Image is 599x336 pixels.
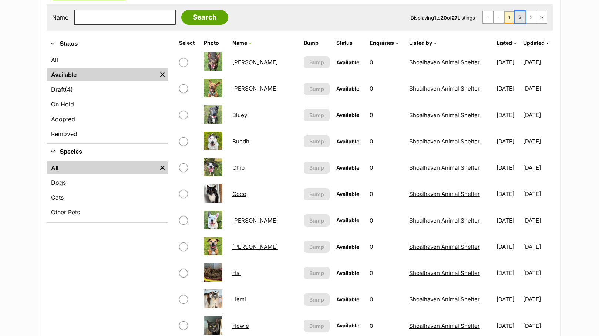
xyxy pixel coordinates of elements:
span: Bump [309,243,324,251]
button: Bump [304,109,330,121]
a: Hewie [232,322,249,329]
span: Listed by [409,40,432,46]
button: Bump [304,320,330,332]
a: Next page [526,11,536,23]
a: [PERSON_NAME] [232,85,278,92]
span: Available [336,164,359,171]
span: Page 1 [504,11,515,23]
td: [DATE] [494,50,522,75]
a: [PERSON_NAME] [232,243,278,250]
th: Photo [201,37,229,49]
a: Bundhi [232,138,251,145]
a: Last page [536,11,547,23]
td: 0 [367,286,405,312]
span: Bump [309,164,324,172]
td: 0 [367,234,405,259]
td: [DATE] [523,102,552,128]
span: Bump [309,217,324,224]
a: Shoalhaven Animal Shelter [409,190,480,197]
span: Available [336,191,359,197]
td: 0 [367,50,405,75]
span: Available [336,322,359,329]
a: Draft [47,83,168,96]
a: Chip [232,164,245,171]
td: [DATE] [523,260,552,286]
td: [DATE] [523,286,552,312]
span: Displaying to of Listings [411,15,475,21]
a: Other Pets [47,206,168,219]
span: Available [336,112,359,118]
nav: Pagination [482,11,547,24]
a: Removed [47,127,168,140]
td: [DATE] [523,76,552,101]
strong: 27 [452,15,458,21]
span: Listed [497,40,512,46]
td: [DATE] [494,76,522,101]
span: Bump [309,190,324,198]
span: Bump [309,138,324,145]
td: 0 [367,102,405,128]
button: Species [47,147,168,157]
button: Bump [304,214,330,227]
span: (4) [65,85,73,94]
a: Adopted [47,112,168,126]
a: [PERSON_NAME] [232,217,278,224]
button: Bump [304,56,330,68]
span: translation missing: en.admin.listings.index.attributes.enquiries [370,40,394,46]
td: [DATE] [494,129,522,154]
a: Shoalhaven Animal Shelter [409,269,480,276]
span: Previous page [494,11,504,23]
td: 0 [367,208,405,233]
span: Available [336,244,359,250]
strong: 20 [441,15,447,21]
td: 0 [367,260,405,286]
td: [DATE] [523,50,552,75]
a: Enquiries [370,40,398,46]
a: Hal [232,269,241,276]
span: Available [336,138,359,145]
span: Available [336,217,359,223]
a: Page 2 [515,11,525,23]
span: Updated [523,40,545,46]
td: 0 [367,76,405,101]
td: [DATE] [494,234,522,259]
td: [DATE] [494,181,522,207]
td: [DATE] [494,102,522,128]
span: Bump [309,58,324,66]
a: Listed by [409,40,436,46]
input: Search [181,10,228,25]
td: [DATE] [523,129,552,154]
a: Remove filter [157,68,168,81]
span: First page [483,11,493,23]
a: Shoalhaven Animal Shelter [409,138,480,145]
button: Status [47,39,168,49]
span: Available [336,296,359,302]
a: All [47,53,168,67]
div: Status [47,52,168,143]
td: [DATE] [494,155,522,180]
a: Name [232,40,251,46]
button: Bump [304,267,330,279]
span: Bump [309,322,324,330]
a: Shoalhaven Animal Shelter [409,243,480,250]
a: Hemi [232,296,246,303]
button: Bump [304,188,330,200]
a: [PERSON_NAME] [232,59,278,66]
button: Bump [304,241,330,253]
button: Bump [304,135,330,147]
a: Shoalhaven Animal Shelter [409,112,480,119]
td: [DATE] [494,260,522,286]
td: [DATE] [523,181,552,207]
th: Select [176,37,201,49]
th: Status [333,37,366,49]
a: Dogs [47,176,168,189]
a: Bluey [232,112,247,119]
a: Shoalhaven Animal Shelter [409,59,480,66]
span: Available [336,85,359,92]
a: Updated [523,40,549,46]
span: Available [336,270,359,276]
th: Bump [301,37,333,49]
button: Bump [304,162,330,174]
span: Bump [309,269,324,277]
a: Cats [47,191,168,204]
